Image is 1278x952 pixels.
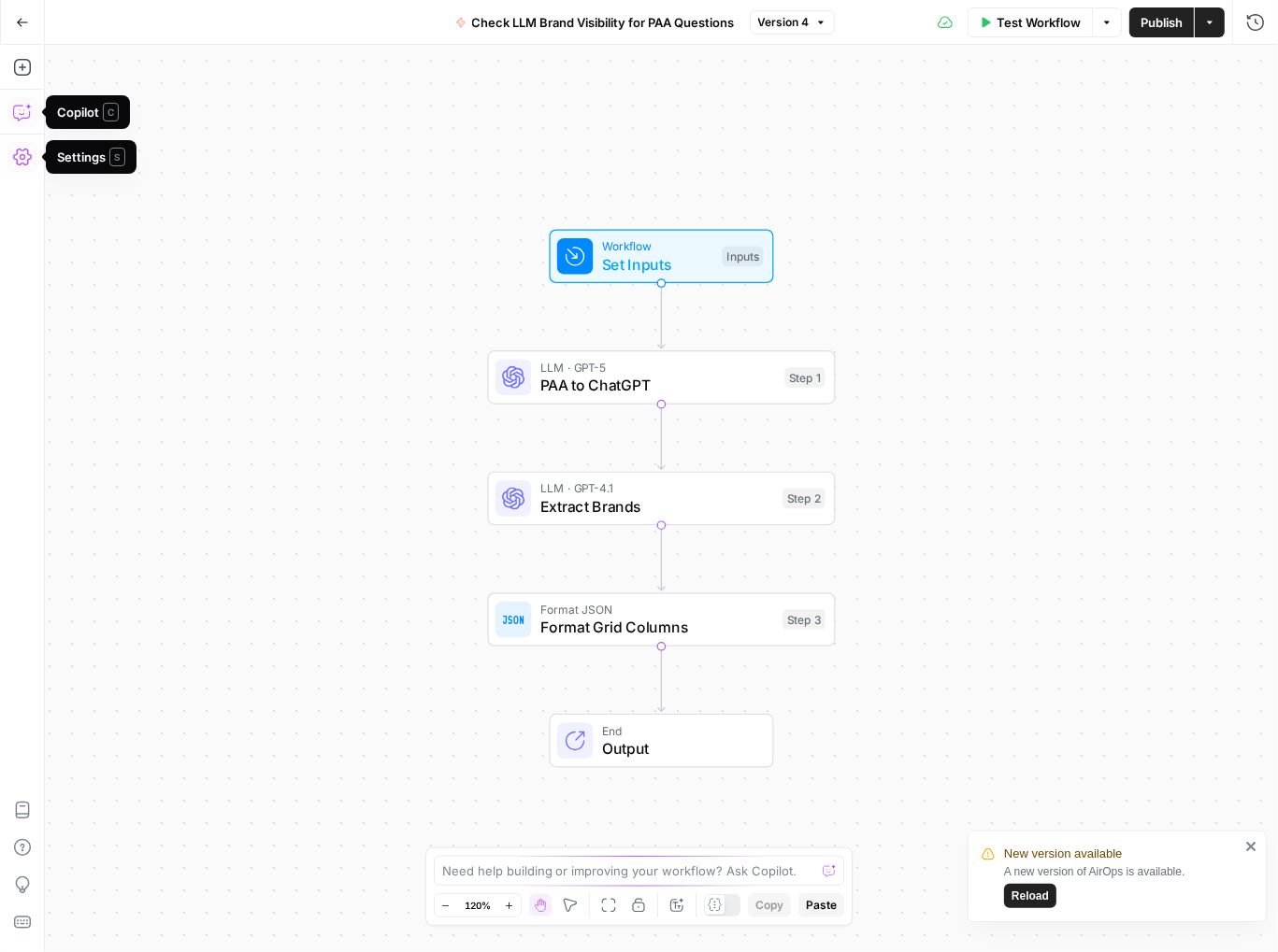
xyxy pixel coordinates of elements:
[1004,845,1122,863] span: New version available
[540,601,774,618] span: Format JSON
[57,103,119,121] div: Copilot
[658,646,665,711] g: Edge from step_3 to end
[758,14,810,31] span: Version 4
[602,737,754,760] span: Output
[488,472,836,526] div: LLM · GPT-4.1Extract BrandsStep 2
[1245,839,1258,854] button: close
[57,148,125,166] div: Settings
[722,247,763,267] div: Inputs
[602,253,713,276] span: Set Inputs
[798,893,844,917] button: Paste
[602,237,713,255] span: Workflow
[488,350,836,405] div: LLM · GPT-5PAA to ChatGPTStep 1
[968,7,1092,37] button: Test Workflow
[540,359,776,377] span: LLM · GPT-5
[540,374,776,396] span: PAA to ChatGPT
[109,148,125,166] span: S
[783,489,826,509] div: Step 2
[658,283,665,348] g: Edge from start to step_1
[997,13,1081,32] span: Test Workflow
[488,230,836,284] div: WorkflowSet InputsInputs
[540,495,774,518] span: Extract Brands
[472,13,735,32] span: Check LLM Brand Visibility for PAA Questions
[540,479,774,497] span: LLM · GPT-4.1
[1004,863,1240,908] div: A new version of AirOps is available.
[488,714,836,768] div: EndOutput
[806,897,837,914] span: Paste
[465,898,491,913] span: 120%
[1004,884,1056,908] button: Reload
[785,367,826,388] div: Step 1
[602,721,754,739] span: End
[755,897,783,914] span: Copy
[750,10,835,35] button: Version 4
[1129,7,1194,37] button: Publish
[444,7,746,37] button: Check LLM Brand Visibility for PAA Questions
[540,617,774,639] span: Format Grid Columns
[748,893,791,917] button: Copy
[488,592,836,647] div: Format JSONFormat Grid ColumnsStep 3
[658,404,665,469] g: Edge from step_1 to step_2
[658,525,665,590] g: Edge from step_2 to step_3
[1141,13,1183,32] span: Publish
[103,103,119,121] span: C
[783,609,826,630] div: Step 3
[1012,888,1049,904] span: Reload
